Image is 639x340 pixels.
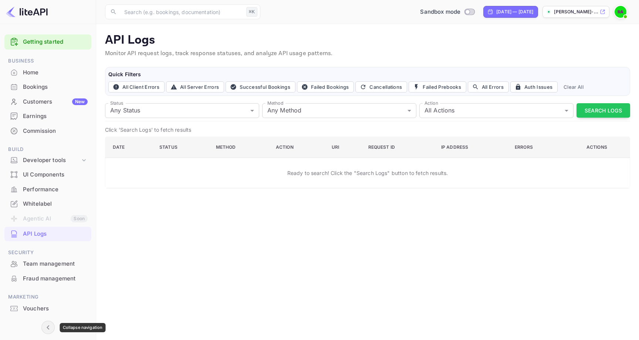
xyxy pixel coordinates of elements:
[4,168,91,181] a: UI Components
[4,197,91,211] a: Whitelabel
[417,8,477,16] div: Switch to Production mode
[4,109,91,124] div: Earnings
[23,185,88,194] div: Performance
[108,70,627,78] h6: Quick Filters
[4,34,91,50] div: Getting started
[4,168,91,182] div: UI Components
[577,103,630,118] button: Search Logs
[105,137,154,158] th: Date
[23,230,88,238] div: API Logs
[23,275,88,283] div: Fraud management
[4,257,91,271] div: Team management
[72,98,88,105] div: New
[4,182,91,196] a: Performance
[4,227,91,240] a: API Logs
[41,321,55,334] button: Collapse navigation
[23,156,80,165] div: Developer tools
[420,8,460,16] span: Sandbox mode
[120,4,243,19] input: Search (e.g. bookings, documentation)
[468,81,509,92] button: All Errors
[565,137,630,158] th: Actions
[60,323,106,332] div: Collapse navigation
[23,68,88,77] div: Home
[483,6,538,18] div: Click to change the date range period
[23,171,88,179] div: UI Components
[355,81,407,92] button: Cancellations
[326,137,362,158] th: URI
[6,6,48,18] img: LiteAPI logo
[105,103,259,118] div: Any Status
[561,81,586,92] button: Clear All
[105,49,630,58] p: Monitor API request logs, track response statuses, and analyze API usage patterns.
[425,100,438,106] label: Action
[23,260,88,268] div: Team management
[4,272,91,286] div: Fraud management
[210,137,270,158] th: Method
[4,257,91,270] a: Team management
[4,80,91,94] a: Bookings
[510,81,558,92] button: Auth Issues
[4,95,91,108] a: CustomersNew
[110,100,123,106] label: Status
[166,81,224,92] button: All Server Errors
[105,126,630,134] p: Click 'Search Logs' to fetch results
[615,6,626,18] img: Senthilkumar Arumugam
[105,33,630,48] p: API Logs
[297,81,354,92] button: Failed Bookings
[4,272,91,285] a: Fraud management
[23,83,88,91] div: Bookings
[23,304,88,313] div: Vouchers
[554,9,598,15] p: [PERSON_NAME]-...
[23,112,88,121] div: Earnings
[4,109,91,123] a: Earnings
[246,7,257,17] div: ⌘K
[509,137,565,158] th: Errors
[23,98,88,106] div: Customers
[362,137,435,158] th: Request ID
[4,57,91,65] span: Business
[4,182,91,197] div: Performance
[4,227,91,241] div: API Logs
[4,65,91,80] div: Home
[4,293,91,301] span: Marketing
[23,127,88,135] div: Commission
[23,200,88,208] div: Whitelabel
[4,302,91,315] a: Vouchers
[419,103,574,118] div: All Actions
[153,137,210,158] th: Status
[4,145,91,154] span: Build
[4,95,91,109] div: CustomersNew
[267,100,283,106] label: Method
[4,249,91,257] span: Security
[4,65,91,79] a: Home
[23,38,88,46] a: Getting started
[270,137,326,158] th: Action
[4,302,91,316] div: Vouchers
[496,9,533,15] div: [DATE] — [DATE]
[4,124,91,138] a: Commission
[287,169,448,177] p: Ready to search! Click the "Search Logs" button to fetch results.
[108,81,165,92] button: All Client Errors
[226,81,295,92] button: Successful Bookings
[262,103,416,118] div: Any Method
[409,81,466,92] button: Failed Prebooks
[435,137,509,158] th: IP Address
[4,154,91,167] div: Developer tools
